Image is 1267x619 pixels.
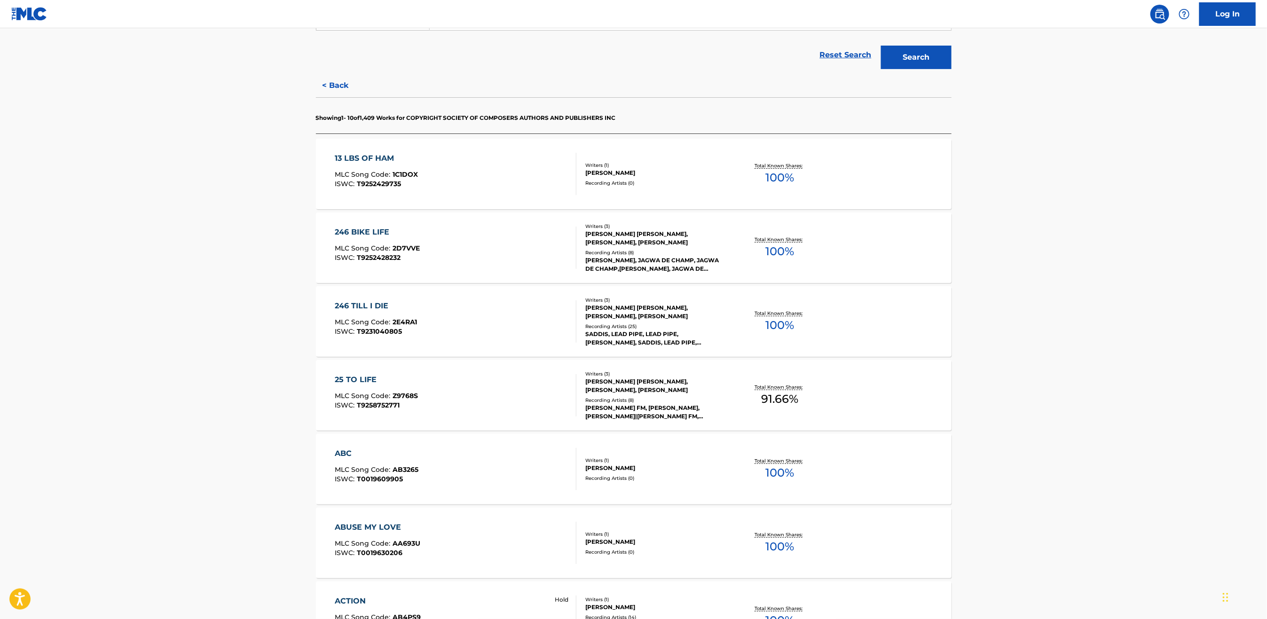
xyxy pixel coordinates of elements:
div: [PERSON_NAME] [585,603,727,611]
p: Total Known Shares: [755,457,805,464]
div: Recording Artists ( 8 ) [585,249,727,256]
div: [PERSON_NAME] [PERSON_NAME], [PERSON_NAME], [PERSON_NAME] [585,377,727,394]
span: Z9768S [393,392,418,400]
span: ISWC : [335,401,357,409]
p: Total Known Shares: [755,605,805,612]
div: 246 BIKE LIFE [335,227,420,238]
span: 2D7VVE [393,244,420,252]
a: ABUSE MY LOVEMLC Song Code:AA693UISWC:T0019630206Writers (1)[PERSON_NAME]Recording Artists (0)Tot... [316,508,952,578]
span: MLC Song Code : [335,244,393,252]
iframe: Chat Widget [1220,574,1267,619]
button: Search [881,46,952,69]
div: Recording Artists ( 8 ) [585,397,727,404]
form: Search Form [316,7,952,74]
a: 25 TO LIFEMLC Song Code:Z9768SISWC:T9258752771Writers (3)[PERSON_NAME] [PERSON_NAME], [PERSON_NAM... [316,360,952,431]
a: 246 TILL I DIEMLC Song Code:2E4RA1ISWC:T9231040805Writers (3)[PERSON_NAME] [PERSON_NAME], [PERSON... [316,286,952,357]
span: T9252428232 [357,253,401,262]
span: AA693U [393,539,420,548]
a: 246 BIKE LIFEMLC Song Code:2D7VVEISWC:T9252428232Writers (3)[PERSON_NAME] [PERSON_NAME], [PERSON_... [316,212,952,283]
span: AB3265 [393,465,418,474]
div: [PERSON_NAME] [PERSON_NAME], [PERSON_NAME], [PERSON_NAME] [585,304,727,321]
span: 100 % [766,538,795,555]
span: T9231040805 [357,327,402,336]
span: MLC Song Code : [335,170,393,179]
div: Writers ( 1 ) [585,531,727,538]
div: Help [1175,5,1194,24]
span: MLC Song Code : [335,539,393,548]
p: Total Known Shares: [755,384,805,391]
img: MLC Logo [11,7,47,21]
span: ISWC : [335,180,357,188]
div: Recording Artists ( 25 ) [585,323,727,330]
span: MLC Song Code : [335,392,393,400]
span: T0019630206 [357,548,402,557]
div: [PERSON_NAME] [585,169,727,177]
div: Writers ( 1 ) [585,162,727,169]
span: 1C1DOX [393,170,418,179]
span: ISWC : [335,548,357,557]
p: Total Known Shares: [755,162,805,169]
div: 25 TO LIFE [335,374,418,385]
p: Total Known Shares: [755,310,805,317]
span: 100 % [766,169,795,186]
span: 91.66 % [762,391,799,407]
p: Hold [555,595,568,604]
div: Writers ( 1 ) [585,596,727,603]
span: 100 % [766,464,795,481]
div: [PERSON_NAME] FM, [PERSON_NAME], [PERSON_NAME]|[PERSON_NAME] FM, [PERSON_NAME],[PERSON_NAME] FM, ... [585,404,727,421]
button: < Back [316,74,372,97]
img: search [1154,8,1165,20]
div: 246 TILL I DIE [335,300,417,312]
div: Writers ( 3 ) [585,223,727,230]
div: 13 LBS OF HAM [335,153,418,164]
div: ABC [335,448,418,459]
span: 100 % [766,317,795,334]
div: SADDIS, LEAD PIPE, LEAD PIPE,[PERSON_NAME], SADDIS, LEAD PIPE, LEADPIPE & SADDIS, SADDIS|LEAD PIPE [585,330,727,347]
p: Total Known Shares: [755,236,805,243]
p: Total Known Shares: [755,531,805,538]
span: 100 % [766,243,795,260]
a: Log In [1199,2,1256,26]
span: ISWC : [335,253,357,262]
div: Writers ( 3 ) [585,370,727,377]
div: Drag [1223,583,1228,611]
div: [PERSON_NAME] [585,538,727,546]
img: help [1179,8,1190,20]
div: Writers ( 3 ) [585,297,727,304]
p: Showing 1 - 10 of 1,409 Works for COPYRIGHT SOCIETY OF COMPOSERS AUTHORS AND PUBLISHERS INC [316,114,616,122]
a: ABCMLC Song Code:AB3265ISWC:T0019609905Writers (1)[PERSON_NAME]Recording Artists (0)Total Known S... [316,434,952,504]
div: ACTION [335,595,421,607]
div: Recording Artists ( 0 ) [585,475,727,482]
div: [PERSON_NAME] [PERSON_NAME], [PERSON_NAME], [PERSON_NAME] [585,230,727,247]
span: MLC Song Code : [335,465,393,474]
span: T9258752771 [357,401,400,409]
span: 2E4RA1 [393,318,417,326]
a: 13 LBS OF HAMMLC Song Code:1C1DOXISWC:T9252429735Writers (1)[PERSON_NAME]Recording Artists (0)Tot... [316,139,952,209]
div: Writers ( 1 ) [585,457,727,464]
a: Reset Search [815,45,876,65]
span: T0019609905 [357,475,403,483]
div: [PERSON_NAME], JAGWA DE CHAMP, JAGWA DE CHAMP,[PERSON_NAME], JAGWA DE CHAMP|[PERSON_NAME], JAGWA ... [585,256,727,273]
div: [PERSON_NAME] [585,464,727,472]
span: ISWC : [335,327,357,336]
span: ISWC : [335,475,357,483]
span: T9252429735 [357,180,401,188]
a: Public Search [1150,5,1169,24]
div: Recording Artists ( 0 ) [585,548,727,556]
div: ABUSE MY LOVE [335,522,420,533]
span: MLC Song Code : [335,318,393,326]
div: Recording Artists ( 0 ) [585,180,727,187]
